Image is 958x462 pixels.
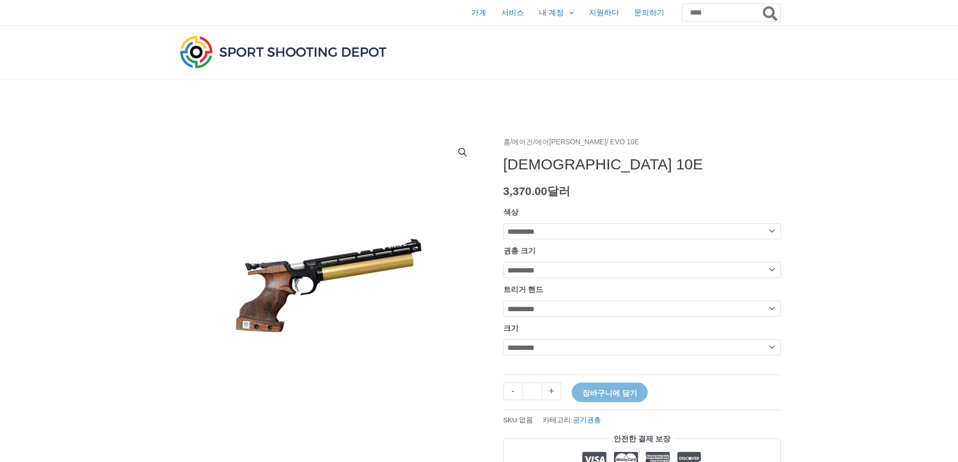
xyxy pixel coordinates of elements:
button: 찾다 [761,4,780,21]
font: [DEMOGRAPHIC_DATA] 10E [503,156,703,172]
a: 에어건 [512,138,533,146]
font: 3,370.00 [503,185,548,198]
a: 에어[PERSON_NAME] [535,138,606,146]
font: 권총 크기 [503,246,536,255]
a: + [542,383,561,400]
font: 안전한 결제 보장 [614,434,670,443]
font: / [510,138,512,146]
font: 없음 [519,416,533,424]
img: 스포츠 사격장 [178,33,389,70]
font: SKU: [503,416,519,424]
font: 카테고리: [543,416,573,424]
font: 장바구니에 담기 [582,389,637,397]
input: 제품 수량 [522,383,542,400]
font: 내 계정 [539,8,564,17]
font: 색상 [503,208,518,216]
font: / EVO 10E [606,138,639,146]
font: 트리거 핸드 [503,285,543,294]
button: 장바구니에 담기 [572,383,648,402]
nav: 빵 부스러기 [503,136,781,149]
img: 슈타이어 에보 10E [178,136,479,437]
font: + [549,386,554,396]
a: - [503,383,522,400]
font: 서비스 [501,8,524,17]
a: 공기권총 [573,416,601,424]
font: - [511,386,514,396]
font: 크기 [503,324,518,332]
a: 홈 [503,138,510,146]
a: 전체 화면 이미지 갤러리 보기 [454,143,472,161]
font: 달러 [547,185,570,198]
font: 문의하기 [634,8,664,17]
font: / [533,138,535,146]
font: 가게 [471,8,486,17]
font: 지원하다 [589,8,619,17]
